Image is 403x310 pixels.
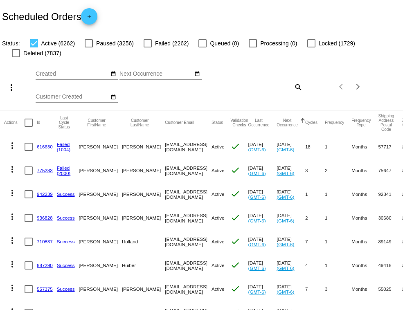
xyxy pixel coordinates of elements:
[230,165,240,175] mat-icon: check
[305,206,325,230] mat-cell: 2
[37,215,53,220] a: 936828
[378,206,401,230] mat-cell: 30680
[57,286,75,292] a: Success
[378,114,394,132] button: Change sorting for ShippingPostcode
[79,254,122,277] mat-cell: [PERSON_NAME]
[277,289,294,294] a: (GMT-6)
[293,81,303,93] mat-icon: search
[36,71,109,77] input: Created
[96,38,134,48] span: Paused (3256)
[212,144,225,149] span: Active
[248,289,266,294] a: (GMT-6)
[325,120,344,125] button: Change sorting for Frequency
[351,118,371,127] button: Change sorting for FrequencyType
[57,171,71,176] a: (2000)
[212,239,225,244] span: Active
[248,242,266,247] a: (GMT-6)
[277,254,305,277] mat-cell: [DATE]
[79,135,122,159] mat-cell: [PERSON_NAME]
[79,182,122,206] mat-cell: [PERSON_NAME]
[248,277,277,301] mat-cell: [DATE]
[277,194,294,200] a: (GMT-6)
[260,38,297,48] span: Processing (0)
[37,120,40,125] button: Change sorting for Id
[351,135,378,159] mat-cell: Months
[248,135,277,159] mat-cell: [DATE]
[37,168,53,173] a: 775283
[57,263,75,268] a: Success
[230,189,240,199] mat-icon: check
[7,259,17,269] mat-icon: more_vert
[79,277,122,301] mat-cell: [PERSON_NAME]
[165,206,212,230] mat-cell: [EMAIL_ADDRESS][DOMAIN_NAME]
[212,215,225,220] span: Active
[248,147,266,152] a: (GMT-6)
[57,191,75,197] a: Success
[122,135,165,159] mat-cell: [PERSON_NAME]
[248,218,266,223] a: (GMT-6)
[23,48,61,58] span: Deleted (7837)
[7,164,17,174] mat-icon: more_vert
[325,159,351,182] mat-cell: 2
[351,206,378,230] mat-cell: Months
[248,230,277,254] mat-cell: [DATE]
[84,13,94,23] mat-icon: add
[212,263,225,268] span: Active
[57,215,75,220] a: Success
[210,38,239,48] span: Queued (0)
[41,38,75,48] span: Active (6262)
[36,94,109,100] input: Customer Created
[277,242,294,247] a: (GMT-6)
[37,263,53,268] a: 887290
[305,159,325,182] mat-cell: 3
[122,182,165,206] mat-cell: [PERSON_NAME]
[7,141,17,151] mat-icon: more_vert
[277,206,305,230] mat-cell: [DATE]
[110,71,116,77] mat-icon: date_range
[325,254,351,277] mat-cell: 1
[79,159,122,182] mat-cell: [PERSON_NAME]
[165,182,212,206] mat-cell: [EMAIL_ADDRESS][DOMAIN_NAME]
[122,230,165,254] mat-cell: Holland
[2,40,20,47] span: Status:
[350,79,366,95] button: Next page
[212,286,225,292] span: Active
[2,8,97,25] h2: Scheduled Orders
[230,260,240,270] mat-icon: check
[57,142,70,147] a: Failed
[7,83,16,92] mat-icon: more_vert
[378,182,401,206] mat-cell: 92841
[212,168,225,173] span: Active
[277,182,305,206] mat-cell: [DATE]
[194,71,200,77] mat-icon: date_range
[230,236,240,246] mat-icon: check
[37,286,53,292] a: 557375
[165,135,212,159] mat-cell: [EMAIL_ADDRESS][DOMAIN_NAME]
[277,277,305,301] mat-cell: [DATE]
[305,277,325,301] mat-cell: 7
[277,230,305,254] mat-cell: [DATE]
[351,159,378,182] mat-cell: Months
[325,182,351,206] mat-cell: 1
[165,254,212,277] mat-cell: [EMAIL_ADDRESS][DOMAIN_NAME]
[122,159,165,182] mat-cell: [PERSON_NAME]
[325,135,351,159] mat-cell: 1
[351,277,378,301] mat-cell: Months
[277,147,294,152] a: (GMT-6)
[230,110,248,135] mat-header-cell: Validation Checks
[351,182,378,206] mat-cell: Months
[212,120,223,125] button: Change sorting for Status
[277,171,294,176] a: (GMT-6)
[248,265,266,271] a: (GMT-6)
[333,79,350,95] button: Previous page
[351,254,378,277] mat-cell: Months
[277,135,305,159] mat-cell: [DATE]
[122,254,165,277] mat-cell: Huiber
[57,239,75,244] a: Success
[7,212,17,222] mat-icon: more_vert
[57,116,72,129] button: Change sorting for LastProcessingCycleId
[378,230,401,254] mat-cell: 89149
[277,159,305,182] mat-cell: [DATE]
[248,206,277,230] mat-cell: [DATE]
[248,182,277,206] mat-cell: [DATE]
